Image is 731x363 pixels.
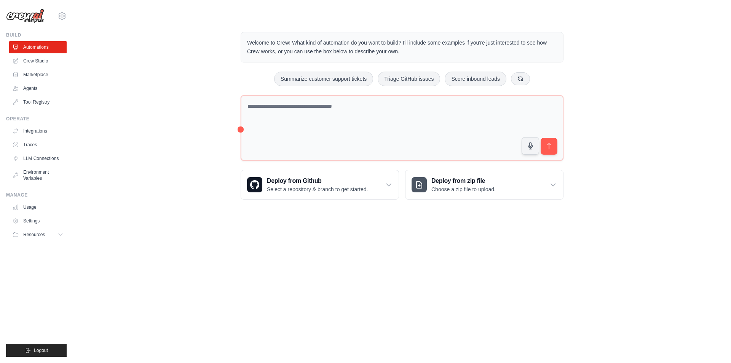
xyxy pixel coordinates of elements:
[9,69,67,81] a: Marketplace
[586,317,704,341] p: Describe the automation you want to build, select an example option, or use the microphone to spe...
[267,176,368,185] h3: Deploy from Github
[431,185,496,193] p: Choose a zip file to upload.
[34,347,48,353] span: Logout
[274,72,373,86] button: Summarize customer support tickets
[6,32,67,38] div: Build
[445,72,506,86] button: Score inbound leads
[9,96,67,108] a: Tool Registry
[431,176,496,185] h3: Deploy from zip file
[378,72,440,86] button: Triage GitHub issues
[6,344,67,357] button: Logout
[9,215,67,227] a: Settings
[9,201,67,213] a: Usage
[9,82,67,94] a: Agents
[9,152,67,165] a: LLM Connections
[591,295,607,301] span: Step 1
[9,166,67,184] a: Environment Variables
[9,139,67,151] a: Traces
[6,192,67,198] div: Manage
[9,125,67,137] a: Integrations
[708,293,713,299] button: Close walkthrough
[6,116,67,122] div: Operate
[6,9,44,23] img: Logo
[23,232,45,238] span: Resources
[247,38,557,56] p: Welcome to Crew! What kind of automation do you want to build? I'll include some examples if you'...
[9,55,67,67] a: Crew Studio
[267,185,368,193] p: Select a repository & branch to get started.
[9,229,67,241] button: Resources
[9,41,67,53] a: Automations
[586,303,704,313] h3: Create an automation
